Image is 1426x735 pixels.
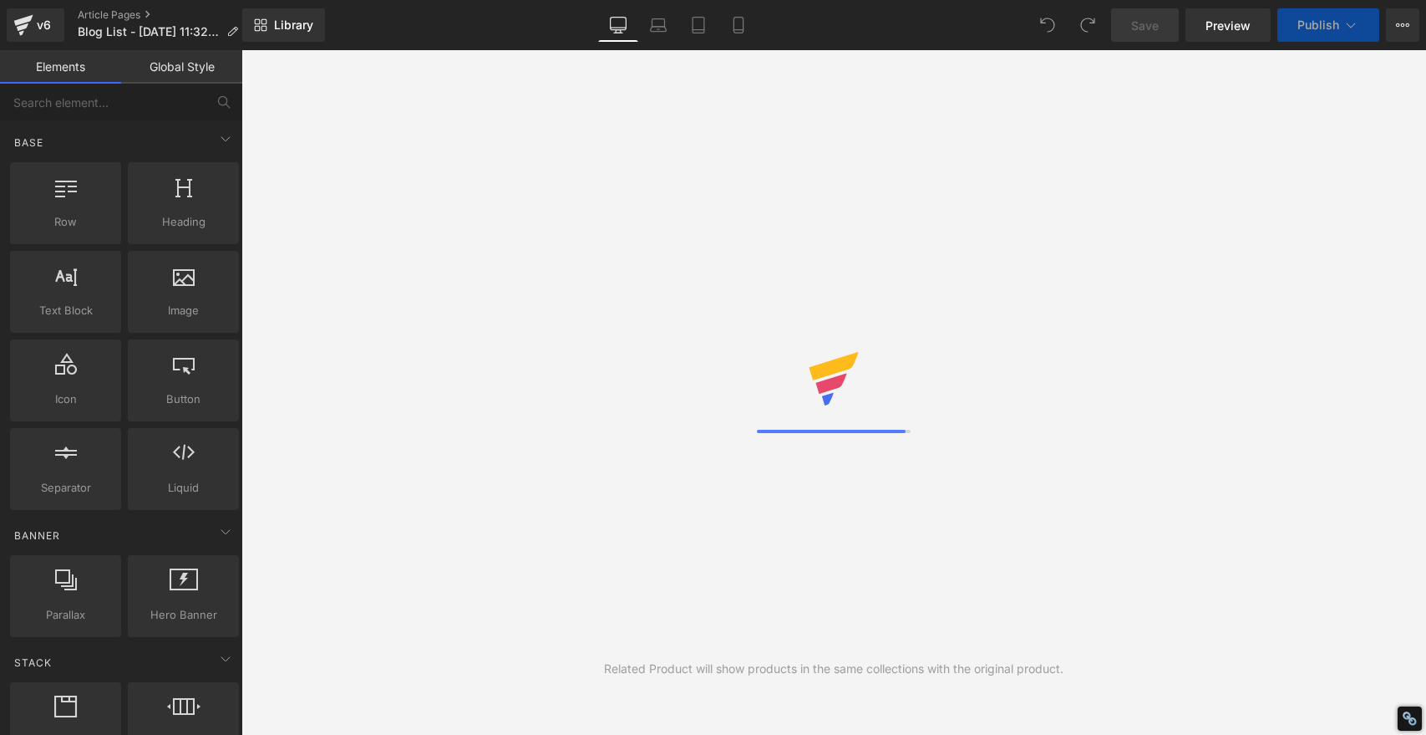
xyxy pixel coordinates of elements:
span: Preview [1205,17,1251,34]
span: Save [1131,17,1159,34]
span: Blog List - [DATE] 11:32:38 [78,25,220,38]
a: New Library [242,8,325,42]
button: Publish [1277,8,1379,42]
button: More [1386,8,1419,42]
span: Liquid [133,479,234,497]
a: v6 [7,8,64,42]
span: Publish [1297,18,1339,32]
span: Hero Banner [133,606,234,624]
div: v6 [33,14,54,36]
a: Article Pages [78,8,251,22]
span: Separator [15,479,116,497]
span: Stack [13,655,53,671]
span: Banner [13,528,62,544]
span: Parallax [15,606,116,624]
div: Related Product will show products in the same collections with the original product. [604,660,1063,678]
span: Library [274,18,313,33]
button: Undo [1031,8,1064,42]
span: Row [15,213,116,231]
a: Laptop [638,8,678,42]
a: Mobile [718,8,759,42]
a: Global Style [121,50,242,84]
span: Button [133,390,234,408]
div: Restore Info Box &#10;&#10;NoFollow Info:&#10; META-Robots NoFollow: &#09;true&#10; META-Robots N... [1402,711,1418,727]
button: Redo [1071,8,1104,42]
span: Heading [133,213,234,231]
span: Base [13,135,45,151]
a: Preview [1185,8,1271,42]
span: Image [133,302,234,319]
a: Desktop [598,8,638,42]
span: Text Block [15,302,116,319]
a: Tablet [678,8,718,42]
span: Icon [15,390,116,408]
